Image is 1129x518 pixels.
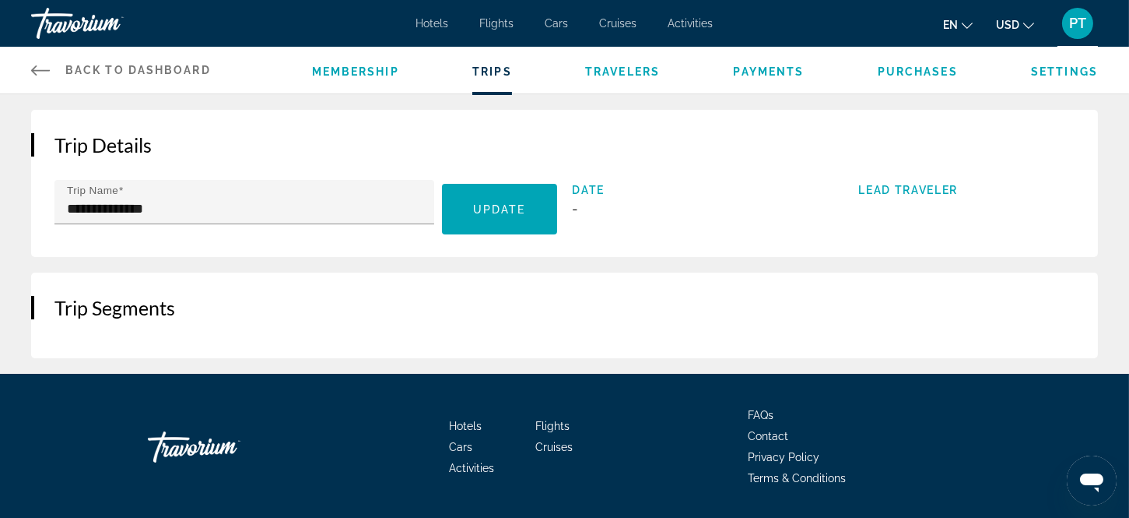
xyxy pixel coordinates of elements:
[858,184,1075,196] span: Lead Traveler
[148,424,303,470] a: Go Home
[943,19,958,31] span: en
[996,19,1019,31] span: USD
[600,17,637,30] a: Cruises
[54,296,1075,319] h2: Trip Segments
[1031,65,1098,78] a: Settings
[535,420,570,432] a: Flights
[996,13,1034,36] button: Change currency
[573,184,789,196] span: Date
[31,3,187,44] a: Travorium
[943,13,973,36] button: Change language
[1069,16,1086,31] span: PT
[472,65,512,78] a: Trips
[1057,7,1098,40] button: User Menu
[545,17,569,30] a: Cars
[449,420,482,432] a: Hotels
[734,65,805,78] a: Payments
[878,65,958,78] a: Purchases
[312,65,399,78] a: Membership
[67,185,118,196] mat-label: Trip Name
[748,409,773,421] a: FAQs
[31,47,211,93] a: Back to Dashboard
[54,133,1075,157] h2: Trip Details
[473,203,526,216] span: Update
[442,184,557,234] button: Update
[748,430,788,442] a: Contact
[668,17,714,30] a: Activities
[748,472,846,485] a: Terms & Conditions
[416,17,449,30] a: Hotels
[480,17,514,30] a: Flights
[449,441,472,453] a: Cars
[748,451,819,463] a: Privacy Policy
[1067,456,1117,506] iframe: Button to launch messaging window
[585,65,660,78] a: Travelers
[65,64,211,76] span: Back to Dashboard
[535,441,573,453] a: Cruises
[573,200,579,217] span: -
[449,462,494,474] a: Activities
